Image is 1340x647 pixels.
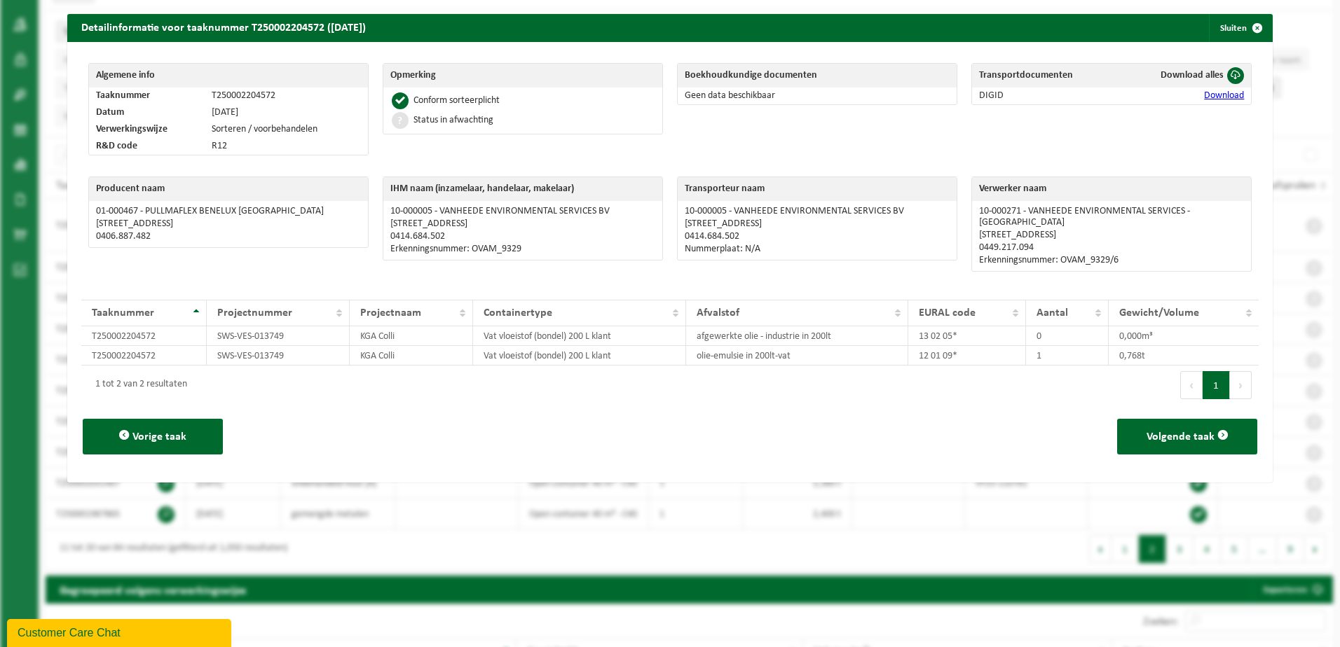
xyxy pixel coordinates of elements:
[89,121,205,138] td: Verwerkingswijze
[92,307,154,319] span: Taaknummer
[67,14,380,41] h2: Detailinformatie voor taaknummer T250002204572 ([DATE])
[89,64,368,88] th: Algemene info
[205,104,367,121] td: [DATE]
[1109,346,1259,366] td: 0,768t
[390,244,655,255] p: Erkenningsnummer: OVAM_9329
[383,177,662,201] th: IHM naam (inzamelaar, handelaar, makelaar)
[919,307,976,319] span: EURAL code
[81,326,207,346] td: T250002204572
[217,307,292,319] span: Projectnummer
[678,177,957,201] th: Transporteur naam
[1180,371,1203,399] button: Previous
[1119,307,1199,319] span: Gewicht/Volume
[908,346,1027,366] td: 12 01 09*
[1204,90,1244,101] a: Download
[1109,326,1259,346] td: 0,000m³
[1026,326,1109,346] td: 0
[1026,346,1109,366] td: 1
[1037,307,1068,319] span: Aantal
[89,88,205,104] td: Taaknummer
[686,346,908,366] td: olie-emulsie in 200lt-vat
[908,326,1027,346] td: 13 02 05*
[697,307,739,319] span: Afvalstof
[96,218,361,230] p: [STREET_ADDRESS]
[132,431,186,443] span: Vorige taak
[83,419,223,454] button: Vorige taak
[413,96,500,106] div: Conform sorteerplicht
[96,206,361,217] p: 01-000467 - PULLMAFLEX BENELUX [GEOGRAPHIC_DATA]
[686,326,908,346] td: afgewerkte olie - industrie in 200lt
[207,326,349,346] td: SWS-VES-013749
[473,346,687,366] td: Vat vloeistof (bondel) 200 L klant
[1209,14,1271,42] button: Sluiten
[685,206,950,217] p: 10-000005 - VANHEEDE ENVIRONMENTAL SERVICES BV
[81,346,207,366] td: T250002204572
[473,326,687,346] td: Vat vloeistof (bondel) 200 L klant
[390,206,655,217] p: 10-000005 - VANHEEDE ENVIRONMENTAL SERVICES BV
[89,138,205,155] td: R&D code
[1147,431,1215,443] span: Volgende taak
[350,326,473,346] td: KGA Colli
[7,616,234,647] iframe: chat widget
[207,346,349,366] td: SWS-VES-013749
[972,64,1119,88] th: Transportdocumenten
[979,255,1244,266] p: Erkenningsnummer: OVAM_9329/6
[979,230,1244,241] p: [STREET_ADDRESS]
[972,88,1119,104] td: DIGID
[678,88,957,104] td: Geen data beschikbaar
[1203,371,1230,399] button: 1
[413,116,493,125] div: Status in afwachting
[360,307,421,319] span: Projectnaam
[979,206,1244,228] p: 10-000271 - VANHEEDE ENVIRONMENTAL SERVICES - [GEOGRAPHIC_DATA]
[979,242,1244,253] p: 0449.217.094
[383,64,662,88] th: Opmerking
[390,218,655,230] p: [STREET_ADDRESS]
[685,218,950,230] p: [STREET_ADDRESS]
[1117,419,1257,454] button: Volgende taak
[1161,70,1224,81] span: Download alles
[685,231,950,242] p: 0414.684.502
[88,373,187,398] div: 1 tot 2 van 2 resultaten
[205,138,367,155] td: R12
[205,121,367,138] td: Sorteren / voorbehandelen
[484,307,552,319] span: Containertype
[205,88,367,104] td: T250002204572
[1230,371,1252,399] button: Next
[89,177,368,201] th: Producent naam
[685,244,950,255] p: Nummerplaat: N/A
[96,231,361,242] p: 0406.887.482
[350,346,473,366] td: KGA Colli
[678,64,957,88] th: Boekhoudkundige documenten
[390,231,655,242] p: 0414.684.502
[89,104,205,121] td: Datum
[972,177,1251,201] th: Verwerker naam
